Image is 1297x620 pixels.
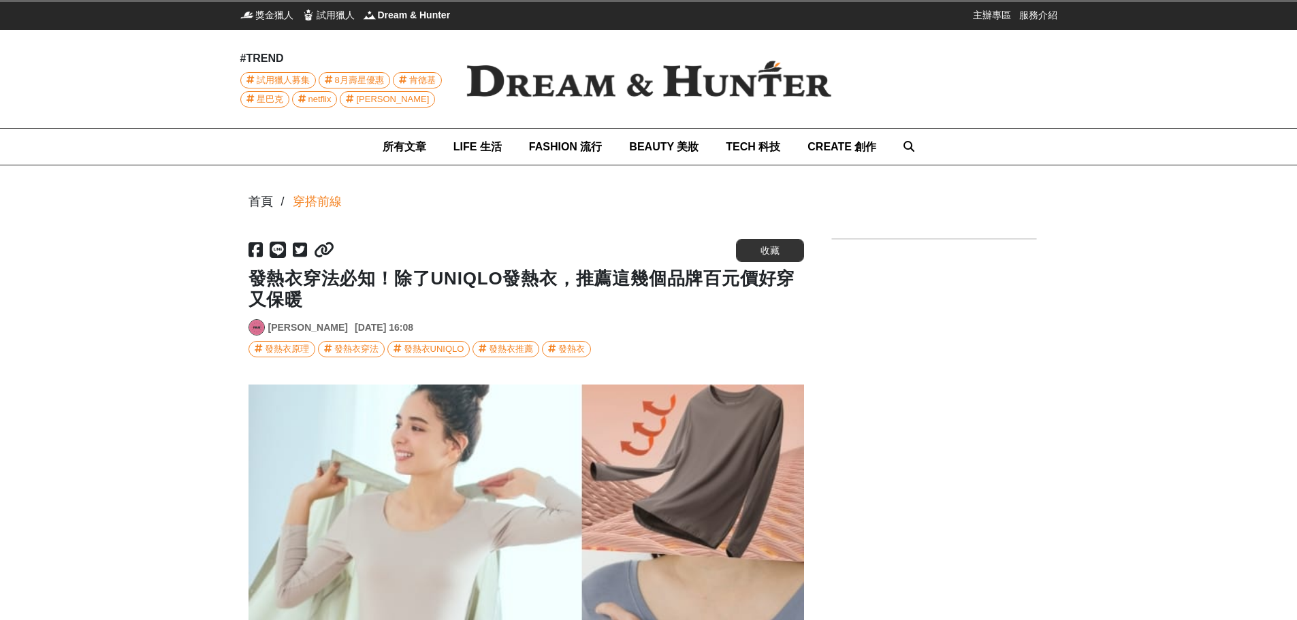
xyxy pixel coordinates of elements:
div: 發熱衣推薦 [489,342,533,357]
span: TECH 科技 [726,141,780,152]
span: 肯德基 [409,73,436,88]
span: LIFE 生活 [453,141,502,152]
a: 發熱衣UNIQLO [387,341,470,357]
div: 發熱衣UNIQLO [404,342,464,357]
a: 肯德基 [393,72,442,88]
span: BEAUTY 美妝 [629,141,699,152]
a: LIFE 生活 [453,129,502,165]
a: 獎金獵人獎金獵人 [240,8,293,22]
a: 發熱衣穿法 [318,341,385,357]
h1: 發熱衣穿法必知！除了UNIQLO發熱衣，推薦這幾個品牌百元價好穿又保暖 [249,268,804,310]
a: [PERSON_NAME] [268,321,348,335]
div: 首頁 [249,193,273,211]
div: 發熱衣 [558,342,585,357]
img: 試用獵人 [302,8,315,22]
img: Dream & Hunter [363,8,377,22]
a: 所有文章 [383,129,426,165]
span: 試用獵人募集 [257,73,310,88]
span: netflix [308,92,332,107]
a: 主辦專區 [973,8,1011,22]
a: 試用獵人募集 [240,72,316,88]
a: TECH 科技 [726,129,780,165]
img: 獎金獵人 [240,8,254,22]
div: #TREND [240,50,445,67]
span: 星巴克 [257,92,283,107]
span: Dream & Hunter [378,8,451,22]
a: netflix [292,91,338,108]
a: CREATE 創作 [807,129,876,165]
a: 星巴克 [240,91,289,108]
a: 服務介紹 [1019,8,1057,22]
div: / [281,193,285,211]
span: CREATE 創作 [807,141,876,152]
span: 8月壽星優惠 [335,73,384,88]
a: [PERSON_NAME] [340,91,435,108]
div: 發熱衣原理 [265,342,309,357]
span: [PERSON_NAME] [356,92,429,107]
div: [DATE] 16:08 [355,321,413,335]
button: 收藏 [736,239,804,262]
a: 8月壽星優惠 [319,72,390,88]
a: 發熱衣推薦 [473,341,539,357]
span: 試用獵人 [317,8,355,22]
span: FASHION 流行 [529,141,603,152]
span: 獎金獵人 [255,8,293,22]
img: Avatar [249,320,264,335]
span: 所有文章 [383,141,426,152]
a: 穿搭前線 [293,193,342,211]
a: 發熱衣 [542,341,591,357]
a: 試用獵人試用獵人 [302,8,355,22]
img: Dream & Hunter [445,39,853,119]
a: FASHION 流行 [529,129,603,165]
a: Dream & HunterDream & Hunter [363,8,451,22]
a: Avatar [249,319,265,336]
a: 發熱衣原理 [249,341,315,357]
div: 發熱衣穿法 [334,342,379,357]
a: BEAUTY 美妝 [629,129,699,165]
